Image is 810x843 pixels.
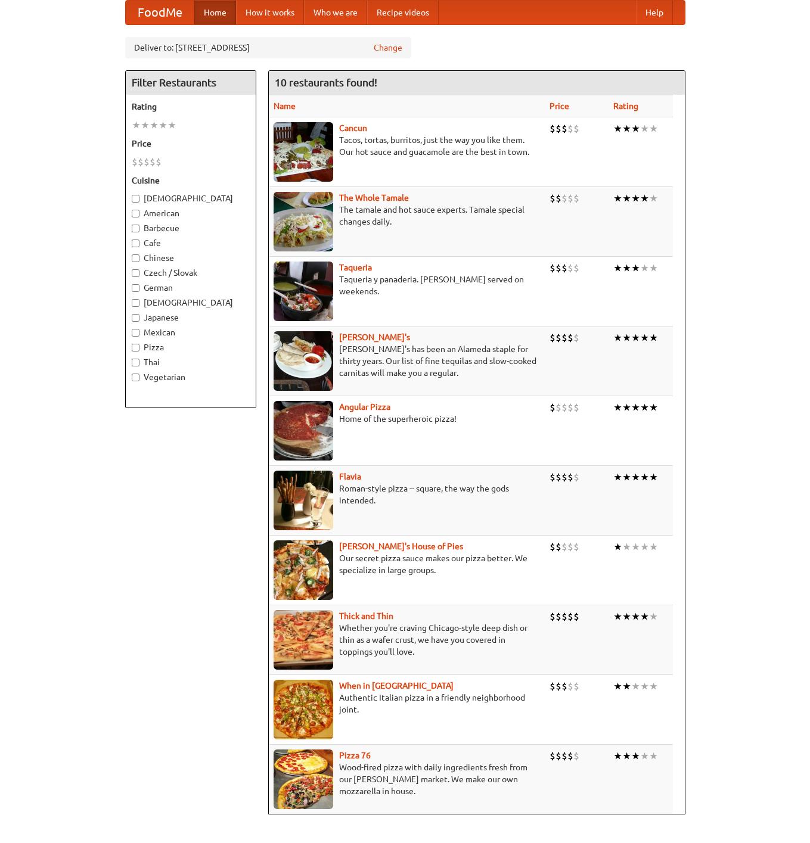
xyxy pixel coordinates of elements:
a: Angular Pizza [339,402,390,412]
a: [PERSON_NAME]'s House of Pies [339,542,463,551]
li: ★ [649,540,658,553]
b: Thick and Thin [339,611,393,621]
li: ★ [613,262,622,275]
li: $ [561,331,567,344]
a: Rating [613,101,638,111]
li: $ [567,749,573,763]
h5: Cuisine [132,175,250,186]
p: [PERSON_NAME]'s has been an Alameda staple for thirty years. Our list of fine tequilas and slow-c... [274,343,541,379]
label: [DEMOGRAPHIC_DATA] [132,297,250,309]
label: American [132,207,250,219]
p: Tacos, tortas, burritos, just the way you like them. Our hot sauce and guacamole are the best in ... [274,134,541,158]
p: Taqueria y panaderia. [PERSON_NAME] served on weekends. [274,273,541,297]
li: $ [573,192,579,205]
img: luigis.jpg [274,540,333,600]
div: Deliver to: [STREET_ADDRESS] [125,37,411,58]
li: ★ [649,680,658,693]
li: $ [561,192,567,205]
li: ★ [631,610,640,623]
li: ★ [631,471,640,484]
a: Cancun [339,123,367,133]
h4: Filter Restaurants [126,71,256,95]
li: $ [550,331,555,344]
li: $ [573,262,579,275]
li: $ [555,122,561,135]
li: $ [550,471,555,484]
a: Taqueria [339,263,372,272]
li: $ [561,122,567,135]
li: $ [561,610,567,623]
li: $ [567,471,573,484]
li: $ [573,401,579,414]
p: Wood-fired pizza with daily ingredients fresh from our [PERSON_NAME] market. We make our own mozz... [274,761,541,797]
li: ★ [613,610,622,623]
b: Flavia [339,472,361,481]
a: Recipe videos [367,1,439,24]
a: Price [550,101,569,111]
li: $ [550,680,555,693]
li: $ [561,262,567,275]
label: Thai [132,356,250,368]
li: $ [550,122,555,135]
li: ★ [631,680,640,693]
img: thick.jpg [274,610,333,670]
label: Chinese [132,252,250,264]
a: When in [GEOGRAPHIC_DATA] [339,681,454,690]
img: flavia.jpg [274,471,333,530]
p: The tamale and hot sauce experts. Tamale special changes daily. [274,204,541,228]
li: ★ [640,262,649,275]
li: ★ [631,401,640,414]
li: ★ [622,401,631,414]
li: $ [138,155,144,169]
a: The Whole Tamale [339,193,409,203]
li: ★ [622,610,631,623]
label: German [132,282,250,294]
li: $ [555,610,561,623]
li: $ [561,680,567,693]
li: ★ [640,192,649,205]
li: ★ [649,749,658,763]
li: ★ [631,262,640,275]
li: ★ [649,262,658,275]
li: $ [555,262,561,275]
input: Japanese [132,314,139,322]
img: wheninrome.jpg [274,680,333,739]
li: $ [573,749,579,763]
p: Roman-style pizza -- square, the way the gods intended. [274,483,541,506]
li: $ [156,155,162,169]
li: ★ [631,540,640,553]
li: ★ [649,471,658,484]
li: ★ [613,749,622,763]
label: Japanese [132,312,250,323]
li: $ [550,262,555,275]
li: $ [567,610,573,623]
li: $ [567,680,573,693]
li: ★ [150,119,159,132]
a: Name [274,101,296,111]
label: Vegetarian [132,371,250,383]
li: $ [550,610,555,623]
li: $ [567,122,573,135]
img: cancun.jpg [274,122,333,182]
li: $ [555,471,561,484]
li: ★ [640,471,649,484]
a: FoodMe [126,1,194,24]
img: taqueria.jpg [274,262,333,321]
img: pedros.jpg [274,331,333,391]
li: $ [573,331,579,344]
li: $ [550,540,555,553]
li: ★ [631,749,640,763]
li: $ [573,680,579,693]
label: Pizza [132,341,250,353]
li: ★ [649,192,658,205]
li: ★ [649,401,658,414]
li: $ [573,610,579,623]
li: ★ [631,122,640,135]
li: $ [555,331,561,344]
p: Authentic Italian pizza in a friendly neighborhood joint. [274,692,541,716]
label: [DEMOGRAPHIC_DATA] [132,192,250,204]
li: $ [567,192,573,205]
